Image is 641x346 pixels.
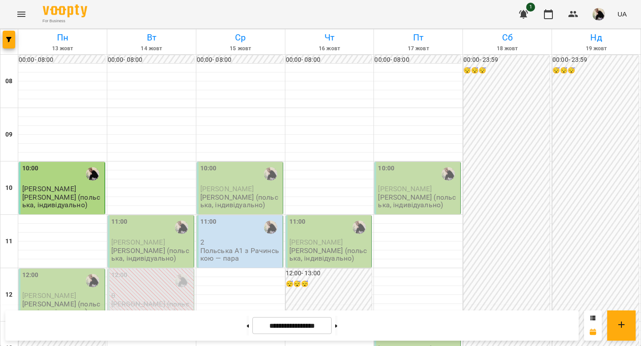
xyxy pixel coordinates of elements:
[22,185,76,193] span: [PERSON_NAME]
[464,31,550,44] h6: Сб
[378,185,432,193] span: [PERSON_NAME]
[552,55,639,65] h6: 00:00 - 23:59
[111,300,192,316] p: [PERSON_NAME] (польська, індивідуально)
[108,55,194,65] h6: 00:00 - 08:00
[43,18,87,24] span: For Business
[200,164,217,173] label: 10:00
[200,193,281,209] p: [PERSON_NAME] (польська, індивідуально)
[43,4,87,17] img: Voopty Logo
[289,247,370,262] p: [PERSON_NAME] (польська, індивідуально)
[378,193,458,209] p: [PERSON_NAME] (польська, індивідуально)
[464,44,550,53] h6: 18 жовт
[11,4,32,25] button: Menu
[22,193,103,209] p: [PERSON_NAME] (польська, індивідуально)
[111,270,128,280] label: 12:00
[378,164,394,173] label: 10:00
[526,3,535,12] span: 1
[22,270,39,280] label: 12:00
[200,238,281,246] p: 2
[264,167,277,181] img: Софія Рачинська (п)
[175,221,188,234] img: Софія Рачинська (п)
[353,221,366,234] img: Софія Рачинська (п)
[286,55,372,65] h6: 00:00 - 08:00
[289,238,343,246] span: [PERSON_NAME]
[5,290,12,300] h6: 12
[200,217,217,227] label: 11:00
[553,31,639,44] h6: Нд
[287,31,373,44] h6: Чт
[264,221,277,234] img: Софія Рачинська (п)
[175,274,188,287] img: Софія Рачинська (п)
[286,279,372,289] h6: 😴😴😴
[617,9,627,19] span: UA
[374,55,461,65] h6: 00:00 - 08:00
[375,44,461,53] h6: 17 жовт
[22,291,76,300] span: [PERSON_NAME]
[111,238,165,246] span: [PERSON_NAME]
[20,31,105,44] h6: Пн
[20,44,105,53] h6: 13 жовт
[111,247,192,262] p: [PERSON_NAME] (польська, індивідуально)
[109,31,195,44] h6: Вт
[109,44,195,53] h6: 14 жовт
[198,31,284,44] h6: Ср
[22,300,103,316] p: [PERSON_NAME] (польська, індивідуально)
[5,183,12,193] h6: 10
[552,66,639,76] h6: 😴😴😴
[289,217,306,227] label: 11:00
[200,185,254,193] span: [PERSON_NAME]
[463,55,550,65] h6: 00:00 - 23:59
[375,31,461,44] h6: Пт
[463,66,550,76] h6: 😴😴😴
[614,6,630,22] button: UA
[86,167,99,181] img: Софія Рачинська (п)
[22,164,39,173] label: 10:00
[553,44,639,53] h6: 19 жовт
[5,76,12,86] h6: 08
[5,237,12,246] h6: 11
[197,55,283,65] h6: 00:00 - 08:00
[5,130,12,140] h6: 09
[19,55,105,65] h6: 00:00 - 08:00
[111,217,128,227] label: 11:00
[287,44,373,53] h6: 16 жовт
[111,292,192,299] p: 0
[442,167,455,181] img: Софія Рачинська (п)
[86,274,99,287] img: Софія Рачинська (п)
[286,269,372,278] h6: 12:00 - 13:00
[592,8,605,20] img: 0c6ed0329b7ca94bd5cec2515854a76a.JPG
[200,247,281,262] p: Польська А1 з Рачинською — пара
[198,44,284,53] h6: 15 жовт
